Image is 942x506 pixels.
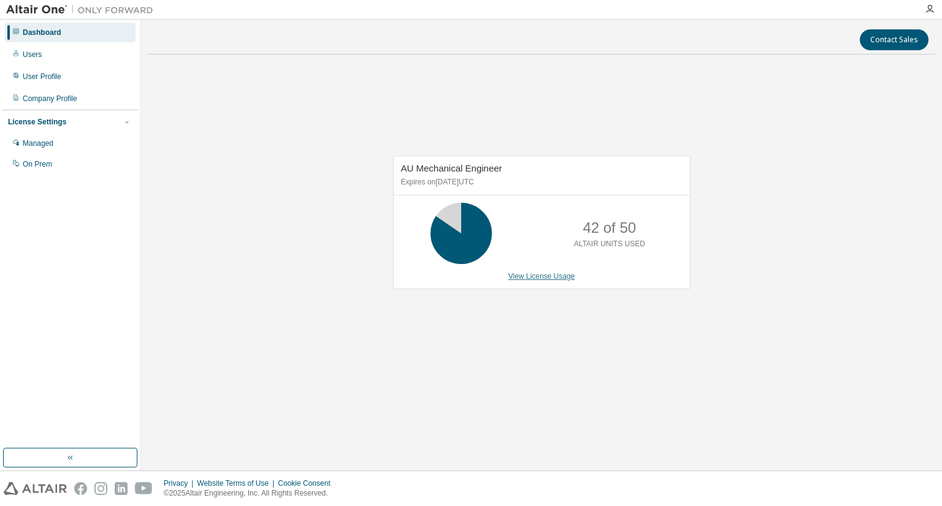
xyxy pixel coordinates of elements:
[4,482,67,495] img: altair_logo.svg
[583,217,636,238] p: 42 of 50
[74,482,87,495] img: facebook.svg
[8,117,66,127] div: License Settings
[164,488,338,499] p: © 2025 Altair Engineering, Inc. All Rights Reserved.
[574,239,645,249] p: ALTAIR UNITS USED
[164,478,197,488] div: Privacy
[6,4,159,16] img: Altair One
[197,478,278,488] div: Website Terms of Use
[401,177,680,187] p: Expires on [DATE] UTC
[23,159,52,169] div: On Prem
[23,28,61,37] div: Dashboard
[860,29,929,50] button: Contact Sales
[23,50,42,59] div: Users
[135,482,153,495] img: youtube.svg
[23,94,77,104] div: Company Profile
[508,272,575,281] a: View License Usage
[23,72,61,81] div: User Profile
[23,138,53,148] div: Managed
[94,482,107,495] img: instagram.svg
[278,478,337,488] div: Cookie Consent
[115,482,128,495] img: linkedin.svg
[401,163,502,173] span: AU Mechanical Engineer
